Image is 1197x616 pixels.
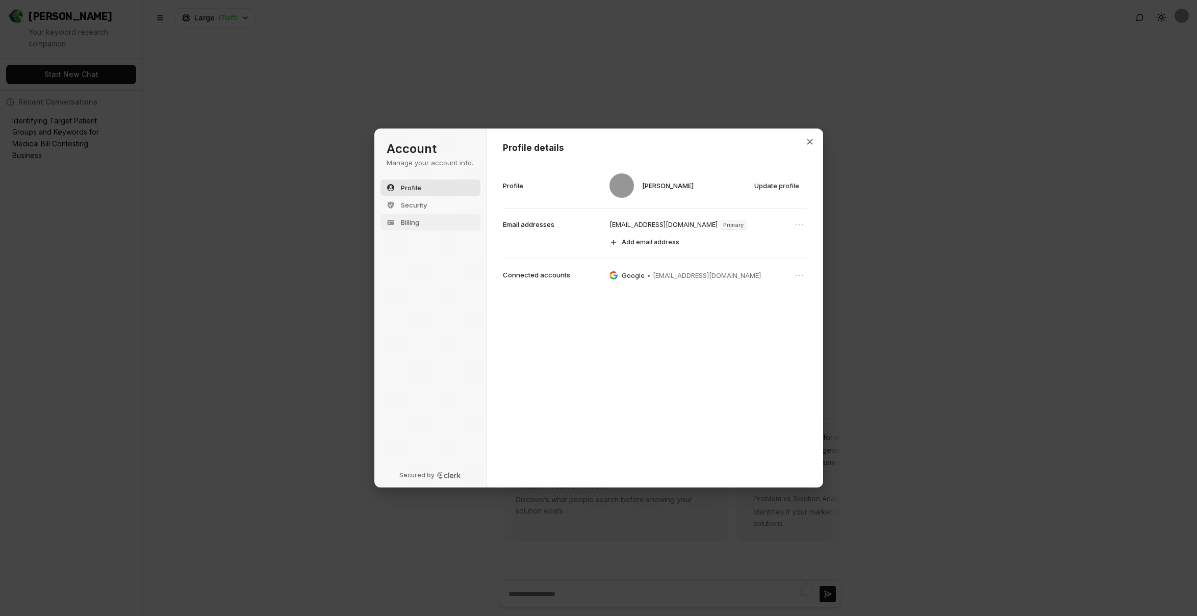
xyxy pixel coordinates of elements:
[604,234,807,250] button: Add email address
[387,158,474,167] p: Manage your account info.
[609,271,618,280] img: Google
[401,218,419,227] span: Billing
[749,178,805,193] button: Update profile
[793,269,805,281] button: Open menu
[387,141,474,157] h1: Account
[801,133,819,151] button: Close modal
[720,220,747,229] span: Primary
[380,179,480,196] button: Profile
[622,271,645,280] p: Google
[622,238,679,246] span: Add email address
[793,219,805,231] button: Open menu
[380,214,480,230] button: Billing
[503,181,523,190] p: Profile
[437,472,461,479] a: Clerk logo
[503,220,554,229] p: Email addresses
[609,173,634,198] img: Daniel Orkin
[401,200,427,210] span: Security
[401,183,421,192] span: Profile
[503,142,807,155] h1: Profile details
[609,220,718,230] p: [EMAIL_ADDRESS][DOMAIN_NAME]
[647,271,761,280] span: • [EMAIL_ADDRESS][DOMAIN_NAME]
[380,197,480,213] button: Security
[503,270,570,279] p: Connected accounts
[642,181,694,190] span: [PERSON_NAME]
[399,471,435,479] p: Secured by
